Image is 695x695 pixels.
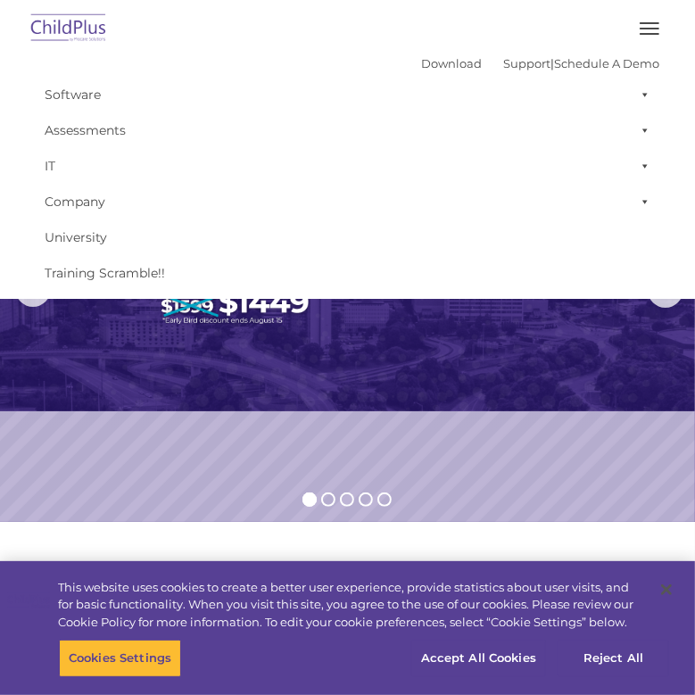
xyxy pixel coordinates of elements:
[36,77,659,112] a: Software
[36,184,659,219] a: Company
[36,219,659,255] a: University
[36,148,659,184] a: IT
[59,640,181,677] button: Cookies Settings
[647,570,686,609] button: Close
[36,255,659,291] a: Training Scramble!!
[36,112,659,148] a: Assessments
[558,640,669,677] button: Reject All
[27,8,111,50] img: ChildPlus by Procare Solutions
[503,56,550,70] a: Support
[411,640,546,677] button: Accept All Cookies
[58,579,646,632] div: This website uses cookies to create a better user experience, provide statistics about user visit...
[421,56,482,70] a: Download
[421,56,659,70] font: |
[554,56,659,70] a: Schedule A Demo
